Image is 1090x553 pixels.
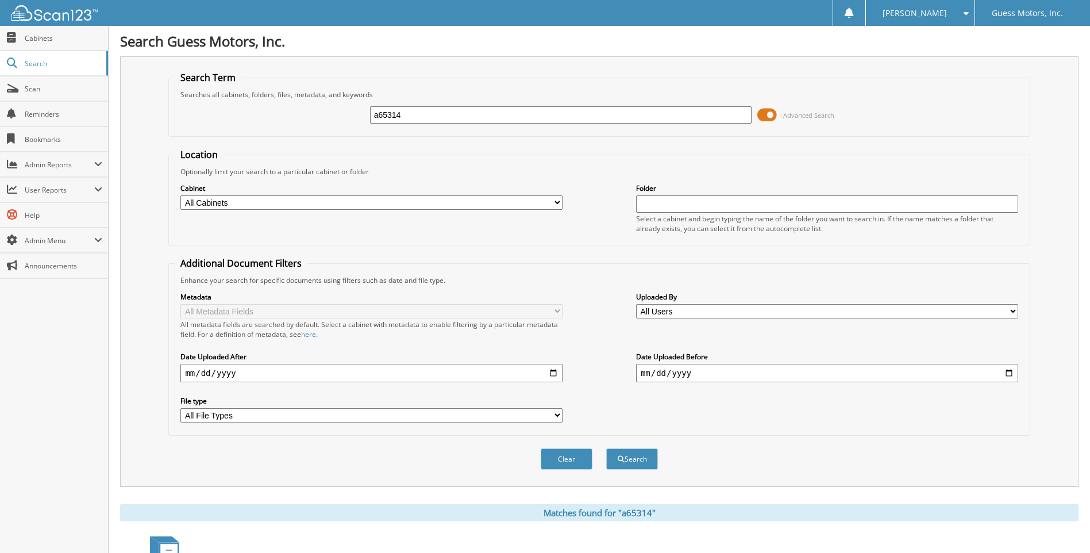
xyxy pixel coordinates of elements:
a: here [301,329,316,339]
span: Admin Reports [25,160,94,170]
span: User Reports [25,185,94,195]
label: Date Uploaded After [180,352,563,362]
span: Advanced Search [783,111,834,120]
legend: Location [175,148,224,161]
label: Folder [636,183,1018,193]
span: Help [25,210,102,220]
div: All metadata fields are searched by default. Select a cabinet with metadata to enable filtering b... [180,320,563,339]
span: Search [25,59,101,68]
input: start [180,364,563,382]
legend: Search Term [175,71,241,84]
span: Admin Menu [25,236,94,245]
span: Guess Motors, Inc. [992,10,1063,17]
div: Searches all cabinets, folders, files, metadata, and keywords [175,90,1023,99]
label: Cabinet [180,183,563,193]
div: Matches found for "a65314" [120,504,1079,521]
img: scan123-logo-white.svg [11,5,98,21]
label: Uploaded By [636,292,1018,302]
legend: Additional Document Filters [175,257,307,270]
label: File type [180,396,563,406]
span: Cabinets [25,33,102,43]
label: Metadata [180,292,563,302]
button: Search [606,448,658,470]
input: end [636,364,1018,382]
span: Announcements [25,261,102,271]
span: [PERSON_NAME] [883,10,947,17]
span: Reminders [25,109,102,119]
span: Bookmarks [25,135,102,144]
div: Enhance your search for specific documents using filters such as date and file type. [175,275,1023,285]
span: Scan [25,84,102,94]
div: Optionally limit your search to a particular cabinet or folder [175,167,1023,176]
label: Date Uploaded Before [636,352,1018,362]
button: Clear [541,448,592,470]
div: Select a cabinet and begin typing the name of the folder you want to search in. If the name match... [636,214,1018,233]
h1: Search Guess Motors, Inc. [120,32,1079,51]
